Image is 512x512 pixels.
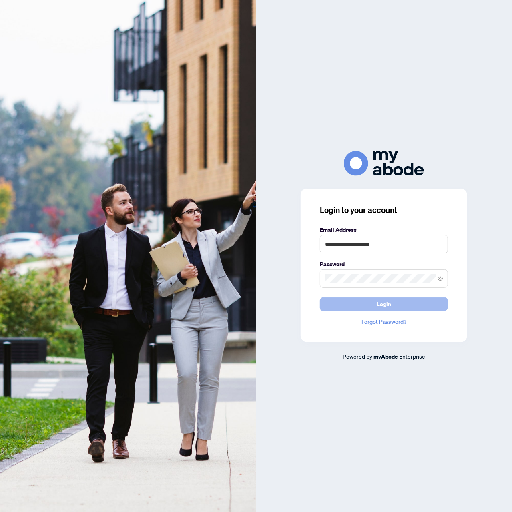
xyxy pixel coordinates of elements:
label: Password [320,260,448,269]
button: Login [320,297,448,311]
span: Powered by [343,353,372,360]
span: Login [377,298,391,311]
a: Forgot Password? [320,317,448,326]
img: ma-logo [344,151,424,175]
a: myAbode [373,352,398,361]
span: eye [438,276,443,281]
label: Email Address [320,225,448,234]
span: Enterprise [399,353,425,360]
h3: Login to your account [320,205,448,216]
